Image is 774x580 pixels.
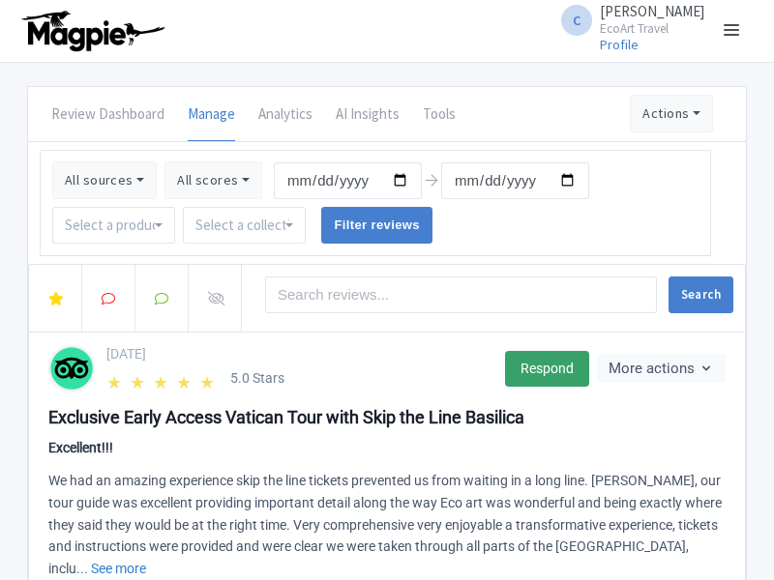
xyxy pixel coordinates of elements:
div: [DATE] [106,344,493,364]
a: Tools [423,88,456,142]
span: ★ [153,369,172,389]
img: tripadvisor-round-color-01-c2602b701674d379597ad6f140e4ef40.svg [50,345,93,391]
span: ★ [176,369,195,389]
input: Select a collection [195,217,293,234]
span: ★ [130,369,149,389]
div: We had an amazing experience skip the line tickets prevented us from waiting in a long line. [PER... [48,470,726,580]
a: Profile [600,36,639,53]
a: ... See more [76,561,146,576]
small: EcoArt Travel [600,22,704,35]
div: Excellent!!! [48,438,726,458]
span: 5.0 Stars [230,368,284,389]
button: All sources [52,161,157,200]
a: Review Dashboard [51,88,164,142]
button: More actions [597,354,726,384]
input: Select a product [65,217,163,234]
button: Search [669,276,733,313]
button: All scores [164,161,262,200]
a: Respond [505,351,589,387]
input: Search reviews... [265,276,657,313]
a: C [PERSON_NAME] EcoArt Travel [550,4,704,35]
a: AI Insights [336,88,400,142]
span: ★ [199,369,219,389]
a: Manage [188,88,235,142]
button: Actions [630,95,713,133]
img: logo-ab69f6fb50320c5b225c76a69d11143b.png [17,10,167,52]
span: [PERSON_NAME] [600,2,704,20]
span: ★ [106,369,126,389]
a: Analytics [258,88,313,142]
input: Filter reviews [321,207,432,244]
div: Exclusive Early Access Vatican Tour with Skip the Line Basilica [48,404,726,430]
span: C [561,5,592,36]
